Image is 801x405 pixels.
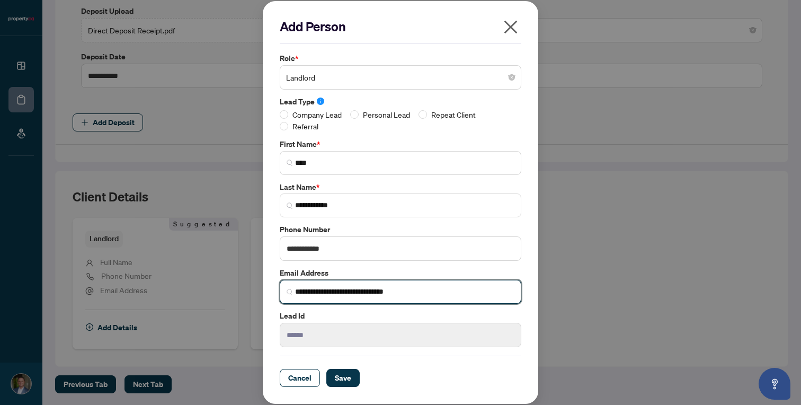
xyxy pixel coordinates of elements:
label: Last Name [280,181,521,193]
label: Lead Id [280,310,521,322]
span: Referral [288,120,323,132]
button: Open asap [759,368,790,400]
span: info-circle [317,98,324,105]
span: Save [335,369,351,386]
span: Cancel [288,369,311,386]
button: Cancel [280,369,320,387]
span: Landlord [286,67,515,87]
h2: Add Person [280,18,521,35]
label: Phone Number [280,224,521,235]
img: search_icon [287,202,293,209]
img: search_icon [287,289,293,295]
span: Company Lead [288,109,346,120]
span: Personal Lead [359,109,414,120]
span: Repeat Client [427,109,480,120]
label: First Name [280,138,521,150]
label: Lead Type [280,96,521,108]
span: close [502,19,519,36]
span: close-circle [509,74,515,81]
label: Email Address [280,267,521,279]
label: Role [280,52,521,64]
button: Save [326,369,360,387]
img: search_icon [287,160,293,166]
